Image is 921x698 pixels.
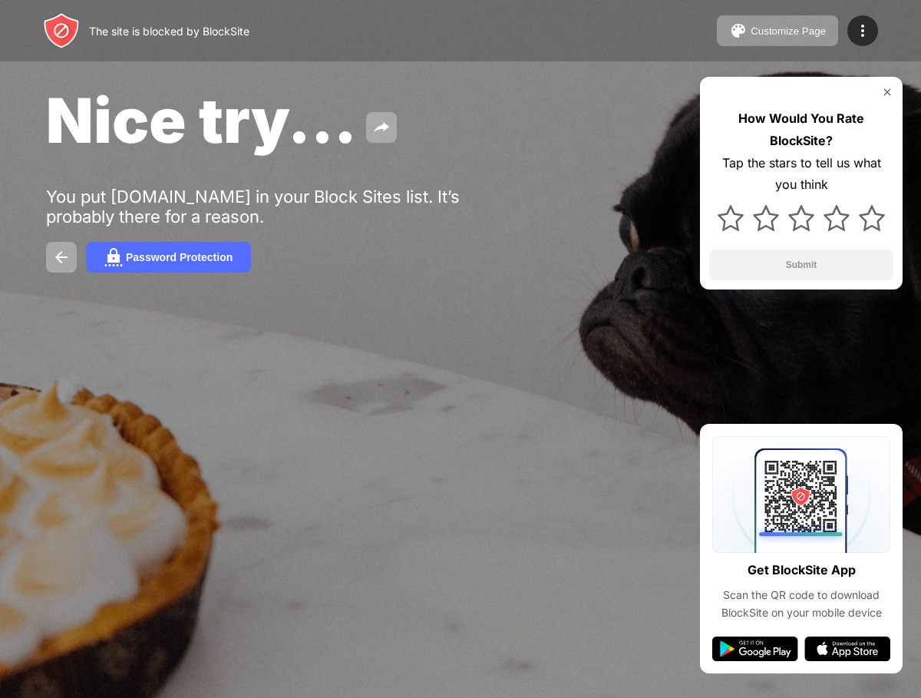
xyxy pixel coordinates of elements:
img: header-logo.svg [43,12,80,49]
img: star.svg [859,205,885,231]
div: The site is blocked by BlockSite [89,25,249,38]
img: share.svg [372,118,391,137]
img: google-play.svg [712,637,798,661]
img: password.svg [104,248,123,266]
img: star.svg [788,205,814,231]
div: Customize Page [751,25,826,37]
div: Scan the QR code to download BlockSite on your mobile device [712,587,890,621]
img: pallet.svg [729,22,748,40]
div: Tap the stars to tell us what you think [709,152,893,197]
div: You put [DOMAIN_NAME] in your Block Sites list. It’s probably there for a reason. [46,187,520,227]
img: star.svg [718,205,744,231]
button: Password Protection [86,242,251,273]
div: Get BlockSite App [748,559,856,581]
img: app-store.svg [804,637,890,661]
div: Password Protection [126,251,233,263]
img: star.svg [824,205,850,231]
div: How Would You Rate BlockSite? [709,108,893,152]
img: rate-us-close.svg [881,86,893,98]
span: Nice try... [46,83,357,157]
img: star.svg [753,205,779,231]
button: Customize Page [717,15,838,46]
img: menu-icon.svg [853,22,872,40]
img: qrcode.svg [712,436,890,553]
img: back.svg [52,248,71,266]
button: Submit [709,250,893,280]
